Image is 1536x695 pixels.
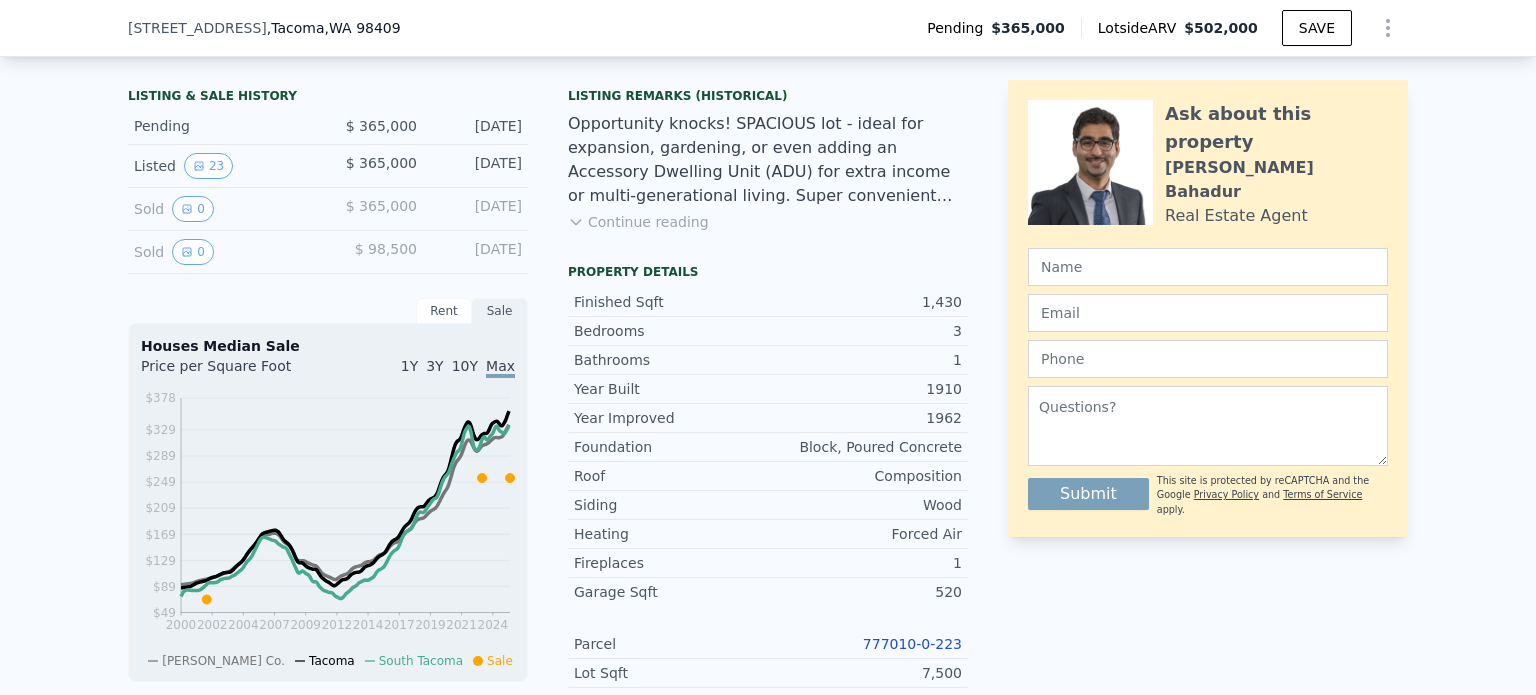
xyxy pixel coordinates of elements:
[1165,100,1388,156] div: Ask about this property
[574,466,768,486] div: Roof
[768,582,962,602] div: 520
[863,636,962,652] a: 777010-0-223
[991,18,1065,38] span: $365,000
[574,524,768,544] div: Heating
[416,298,472,324] div: Rent
[768,663,962,683] div: 7,500
[228,618,259,632] tspan: 2004
[172,196,214,222] button: View historical data
[446,618,477,632] tspan: 2021
[487,654,513,668] span: Sale
[346,198,417,214] span: $ 365,000
[290,618,321,632] tspan: 2009
[472,298,528,324] div: Sale
[1184,20,1258,36] span: $502,000
[768,379,962,399] div: 1910
[1028,478,1149,510] button: Submit
[1028,248,1388,286] input: Name
[768,437,962,457] div: Block, Poured Concrete
[145,554,176,568] tspan: $129
[415,618,446,632] tspan: 2019
[768,524,962,544] div: Forced Air
[134,116,312,136] div: Pending
[134,196,312,222] div: Sold
[452,358,478,374] span: 10Y
[568,112,968,208] div: Opportunity knocks! SPACIOUS lot - ideal for expansion, gardening, or even adding an Accessory Dw...
[574,553,768,573] div: Fireplaces
[478,618,509,632] tspan: 2024
[325,20,401,36] span: , WA 98409
[574,582,768,602] div: Garage Sqft
[259,618,290,632] tspan: 2007
[1165,204,1308,228] div: Real Estate Agent
[768,408,962,428] div: 1962
[1157,474,1388,517] div: This site is protected by reCAPTCHA and the Google and apply.
[568,212,709,232] button: Continue reading
[768,553,962,573] div: 1
[568,88,968,104] div: Listing Remarks (Historical)
[574,350,768,370] div: Bathrooms
[153,606,176,620] tspan: $49
[568,264,968,280] div: Property details
[197,618,228,632] tspan: 2002
[768,466,962,486] div: Composition
[1165,156,1388,204] div: [PERSON_NAME] Bahadur
[1283,489,1362,500] a: Terms of Service
[172,239,214,265] button: View historical data
[145,528,176,542] tspan: $169
[574,408,768,428] div: Year Improved
[184,153,233,179] button: View historical data
[486,358,515,378] span: Max
[153,580,176,594] tspan: $89
[128,88,528,108] div: LISTING & SALE HISTORY
[574,437,768,457] div: Foundation
[401,358,418,374] span: 1Y
[1282,10,1352,46] button: SAVE
[433,239,522,265] div: [DATE]
[1368,8,1408,48] button: Show Options
[346,155,417,171] span: $ 365,000
[353,618,384,632] tspan: 2014
[574,379,768,399] div: Year Built
[426,358,443,374] span: 3Y
[141,356,328,388] div: Price per Square Foot
[145,423,176,437] tspan: $329
[267,18,401,38] span: , Tacoma
[379,654,463,668] span: South Tacoma
[768,321,962,341] div: 3
[927,18,991,38] span: Pending
[574,292,768,312] div: Finished Sqft
[145,501,176,515] tspan: $209
[134,153,312,179] div: Listed
[309,654,355,668] span: Tacoma
[166,618,197,632] tspan: 2000
[145,475,176,489] tspan: $249
[768,495,962,515] div: Wood
[322,618,353,632] tspan: 2012
[433,153,522,179] div: [DATE]
[145,449,176,463] tspan: $289
[768,292,962,312] div: 1,430
[433,116,522,136] div: [DATE]
[145,391,176,405] tspan: $378
[134,239,312,265] div: Sold
[128,18,267,38] span: [STREET_ADDRESS]
[574,495,768,515] div: Siding
[1098,18,1184,38] span: Lotside ARV
[768,350,962,370] div: 1
[1194,489,1259,500] a: Privacy Policy
[574,321,768,341] div: Bedrooms
[346,118,417,134] span: $ 365,000
[574,663,768,683] div: Lot Sqft
[355,241,417,257] span: $ 98,500
[141,336,515,356] div: Houses Median Sale
[1028,294,1388,332] input: Email
[162,654,285,668] span: [PERSON_NAME] Co.
[574,634,768,654] div: Parcel
[433,196,522,222] div: [DATE]
[384,618,415,632] tspan: 2017
[1028,340,1388,378] input: Phone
